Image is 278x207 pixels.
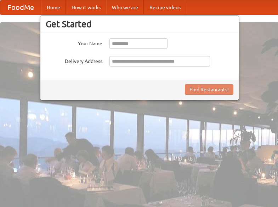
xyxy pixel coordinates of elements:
[46,56,102,65] label: Delivery Address
[0,0,41,15] a: FoodMe
[41,0,66,15] a: Home
[106,0,144,15] a: Who we are
[144,0,186,15] a: Recipe videos
[46,38,102,47] label: Your Name
[46,19,233,29] h3: Get Started
[66,0,106,15] a: How it works
[185,84,233,95] button: Find Restaurants!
